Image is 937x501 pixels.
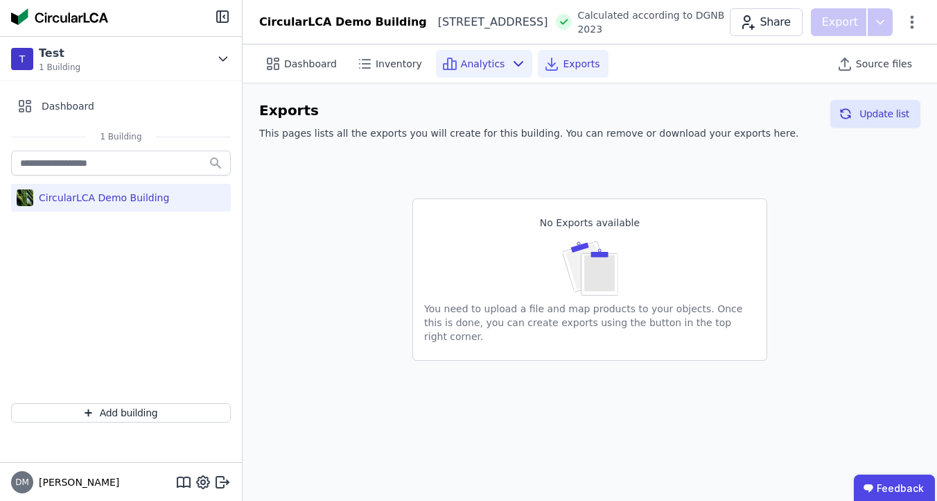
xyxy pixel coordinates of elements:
span: Source files [856,57,912,71]
img: not-found-BfrYKS_r.svg [562,235,618,296]
div: T [11,48,33,70]
div: CircularLCA Demo Building [33,191,169,205]
p: Export [822,14,861,31]
img: Concular [11,8,108,25]
div: No Exports available [540,210,640,235]
div: You need to upload a file and map products to your objects. Once this is done, you can create exp... [424,296,755,349]
div: [STREET_ADDRESS] [427,14,548,31]
span: Analytics [461,57,505,71]
span: 1 Building [39,62,80,73]
span: [PERSON_NAME] [33,475,119,489]
button: Share [730,8,802,36]
span: Dashboard [284,57,337,71]
img: CircularLCA Demo Building [17,187,33,209]
span: DM [15,478,29,486]
h6: Exports [259,100,798,121]
span: Dashboard [42,99,94,113]
span: Calculated according to DGNB 2023 [577,8,730,36]
span: Inventory [376,57,422,71]
div: CircularLCA Demo Building [259,14,427,31]
h6: This pages lists all the exports you will create for this building. You can remove or download yo... [259,126,798,140]
span: 1 Building [86,131,155,142]
button: Add building [11,403,231,423]
button: Update list [830,100,920,128]
div: Test [39,45,80,62]
span: Exports [563,57,599,71]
